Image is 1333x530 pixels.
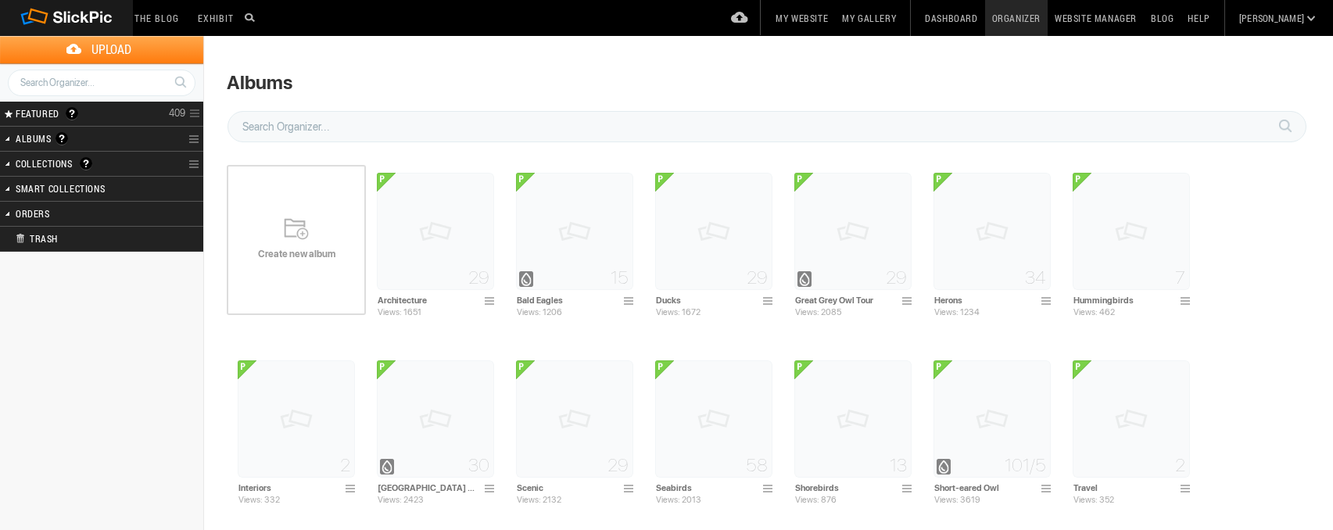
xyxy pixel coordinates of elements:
u: <b>Public Album</b> [377,173,396,192]
h2: Albums [16,127,147,151]
input: Architecture [377,293,480,307]
u: <b>Public Album</b> [655,360,674,379]
span: 58 [746,459,768,471]
input: Herons [933,293,1037,307]
img: pix.gif [933,173,1051,290]
span: 29 [886,271,907,284]
span: 2 [1175,459,1185,471]
span: FEATURED [11,107,59,120]
u: <b>Public Album</b> [238,360,256,379]
u: <b>Public Album</b> [1073,173,1091,192]
span: 15 [611,271,629,284]
span: Views: 2132 [517,495,561,505]
input: Short-eared Owl [933,481,1037,495]
u: <b>Public Album</b> [377,360,396,379]
u: <b>Public Album</b> [516,173,535,192]
u: <b>Public Album</b> [933,173,952,192]
img: pix.gif [655,360,772,478]
u: <b>Public Album</b> [933,360,952,379]
span: Views: 2423 [378,495,424,505]
img: pix.gif [794,360,912,478]
input: Hummingbirds [1073,293,1176,307]
h2: Smart Collections [16,177,147,200]
input: Search Organizer... [8,70,195,96]
img: pix.gif [377,173,494,290]
img: pix.gif [516,173,633,290]
span: Views: 1672 [656,307,701,317]
span: Create new album [227,248,366,260]
div: Albums [227,72,292,94]
u: <b>Public Album</b> [794,173,813,192]
span: Views: 2085 [795,307,841,317]
span: 13 [890,459,907,471]
input: Search Organizer... [228,111,1306,142]
span: 29 [607,459,629,471]
input: Travel [1073,481,1176,495]
div: Album with watermark [379,459,395,474]
span: 29 [747,271,768,284]
input: Interiors [238,481,341,495]
input: Search photos on SlickPic... [242,8,261,27]
span: Views: 462 [1073,307,1115,317]
span: 101/5 [1005,459,1046,471]
a: Collection Options [188,153,203,175]
span: Views: 1234 [934,307,980,317]
h2: Trash [16,227,161,250]
span: 30 [468,459,489,471]
img: pix.gif [1073,173,1190,290]
img: pix.gif [238,360,355,478]
img: pix.gif [377,360,494,478]
input: Ducks [655,293,758,307]
span: Views: 876 [795,495,837,505]
div: Album with watermark [518,271,534,287]
u: <b>Public Album</b> [794,360,813,379]
input: Rio Grande Valley 2023 [377,481,480,495]
span: Upload [19,36,203,63]
input: Seabirds [655,481,758,495]
input: Bald Eagles [516,293,619,307]
h2: Collections [16,152,147,175]
span: 34 [1025,271,1046,284]
span: Views: 1651 [378,307,421,317]
input: Scenic [516,481,619,495]
span: 2 [340,459,350,471]
input: Great Grey Owl Tour [794,293,898,307]
img: pix.gif [794,173,912,290]
u: <b>Public Album</b> [655,173,674,192]
img: pix.gif [1073,360,1190,478]
input: Shorebirds [794,481,898,495]
span: Views: 1206 [517,307,562,317]
span: Views: 352 [1073,495,1114,505]
span: Views: 332 [238,495,280,505]
a: Search [166,69,195,95]
div: Album with watermark [936,459,951,474]
h2: Orders [16,202,147,225]
img: pix.gif [933,360,1051,478]
span: Views: 2013 [656,495,701,505]
div: Album with watermark [797,271,812,287]
span: 29 [468,271,489,284]
img: pix.gif [655,173,772,290]
img: pix.gif [516,360,633,478]
u: <b>Public Album</b> [1073,360,1091,379]
span: Views: 3619 [934,495,980,505]
u: <b>Public Album</b> [516,360,535,379]
span: 7 [1175,271,1185,284]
